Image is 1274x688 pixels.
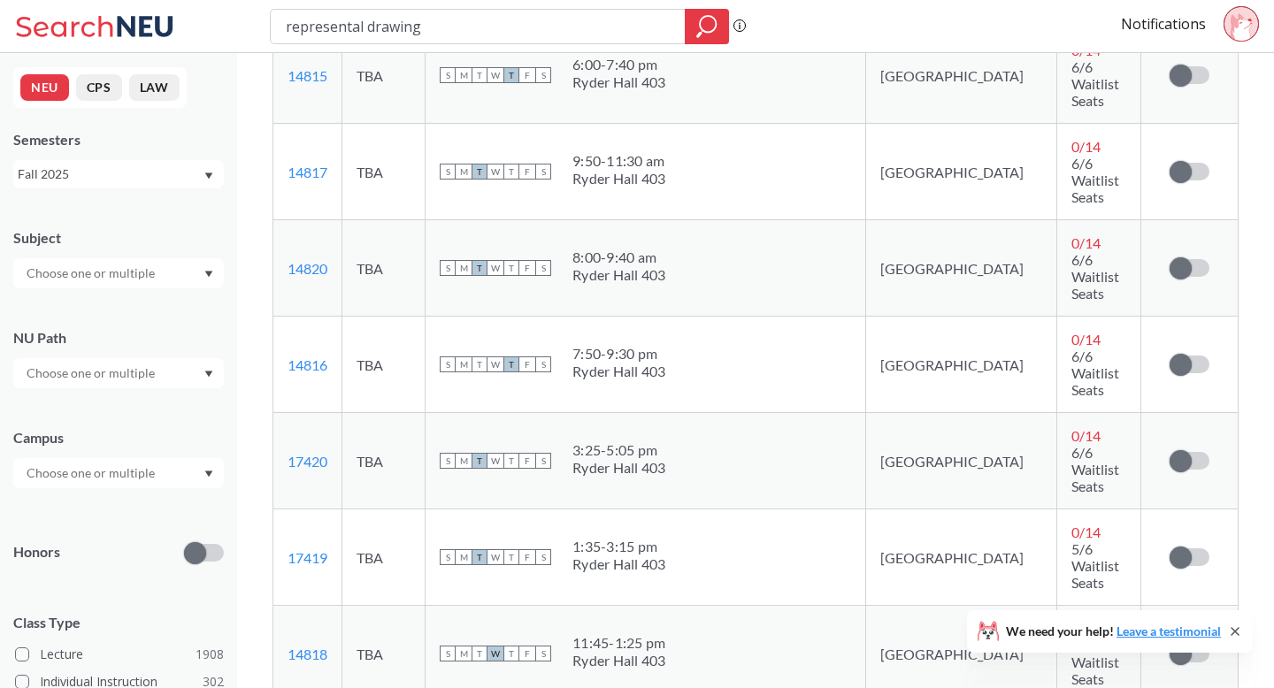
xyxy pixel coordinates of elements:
span: T [503,646,519,661]
span: S [535,646,551,661]
div: Dropdown arrow [13,458,224,488]
span: S [535,356,551,372]
div: 11:45 - 1:25 pm [572,634,666,652]
span: S [535,260,551,276]
span: S [440,453,456,469]
span: F [519,646,535,661]
td: [GEOGRAPHIC_DATA] [865,27,1057,124]
span: 6/6 Waitlist Seats [1071,444,1119,494]
span: F [519,164,535,180]
td: TBA [342,509,426,606]
span: M [456,646,472,661]
span: We need your help! [1006,625,1221,638]
div: Ryder Hall 403 [572,73,666,91]
span: 6/6 Waitlist Seats [1071,251,1119,302]
svg: Dropdown arrow [204,470,213,478]
td: [GEOGRAPHIC_DATA] [865,124,1057,220]
span: W [487,356,503,372]
div: Ryder Hall 403 [572,652,666,669]
span: S [440,549,456,565]
div: Ryder Hall 403 [572,363,666,380]
span: 5/6 Waitlist Seats [1071,540,1119,591]
span: 0 / 14 [1071,427,1101,444]
span: W [487,67,503,83]
svg: Dropdown arrow [204,371,213,378]
span: W [487,260,503,276]
a: 17420 [288,453,327,470]
span: 1908 [196,645,224,664]
span: 0 / 14 [1071,524,1101,540]
span: 6/6 Waitlist Seats [1071,58,1119,109]
span: T [472,356,487,372]
span: T [503,356,519,372]
input: Choose one or multiple [18,263,166,284]
span: T [472,164,487,180]
a: 14815 [288,67,327,84]
span: 0 / 14 [1071,331,1101,348]
td: TBA [342,220,426,317]
a: Notifications [1121,14,1206,34]
div: 6:00 - 7:40 pm [572,56,666,73]
span: T [472,453,487,469]
span: T [503,260,519,276]
a: 14818 [288,646,327,662]
span: 5/6 Waitlist Seats [1071,637,1119,687]
div: Semesters [13,130,224,149]
span: T [472,646,487,661]
div: magnifying glass [685,9,729,44]
span: M [456,260,472,276]
span: W [487,164,503,180]
span: S [440,646,456,661]
div: Ryder Hall 403 [572,266,666,284]
span: W [487,646,503,661]
span: M [456,549,472,565]
div: Campus [13,428,224,447]
span: M [456,67,472,83]
td: [GEOGRAPHIC_DATA] [865,509,1057,606]
button: LAW [129,74,180,101]
input: Choose one or multiple [18,462,166,484]
td: TBA [342,317,426,413]
td: [GEOGRAPHIC_DATA] [865,220,1057,317]
td: TBA [342,27,426,124]
div: 9:50 - 11:30 am [572,152,666,170]
a: 14817 [288,164,327,180]
label: Lecture [15,643,224,666]
div: Subject [13,228,224,248]
span: S [440,67,456,83]
div: NU Path [13,328,224,348]
div: Ryder Hall 403 [572,459,666,477]
span: S [535,453,551,469]
span: S [535,67,551,83]
span: T [472,67,487,83]
button: CPS [76,74,122,101]
input: Choose one or multiple [18,363,166,384]
span: 6/6 Waitlist Seats [1071,155,1119,205]
svg: Dropdown arrow [204,172,213,180]
input: Class, professor, course number, "phrase" [284,11,672,42]
div: Fall 2025Dropdown arrow [13,160,224,188]
p: Honors [13,542,60,562]
span: S [440,164,456,180]
span: F [519,453,535,469]
td: [GEOGRAPHIC_DATA] [865,317,1057,413]
a: 17419 [288,549,327,566]
div: 1:35 - 3:15 pm [572,538,666,555]
td: TBA [342,413,426,509]
span: 0 / 14 [1071,138,1101,155]
div: 7:50 - 9:30 pm [572,345,666,363]
div: Ryder Hall 403 [572,555,666,573]
span: F [519,549,535,565]
a: 14820 [288,260,327,277]
span: T [472,549,487,565]
button: NEU [20,74,69,101]
a: Leave a testimonial [1117,623,1221,638]
span: S [440,356,456,372]
a: 14816 [288,356,327,373]
span: W [487,549,503,565]
span: T [503,164,519,180]
div: 3:25 - 5:05 pm [572,441,666,459]
span: T [503,67,519,83]
span: S [535,549,551,565]
div: Dropdown arrow [13,258,224,288]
